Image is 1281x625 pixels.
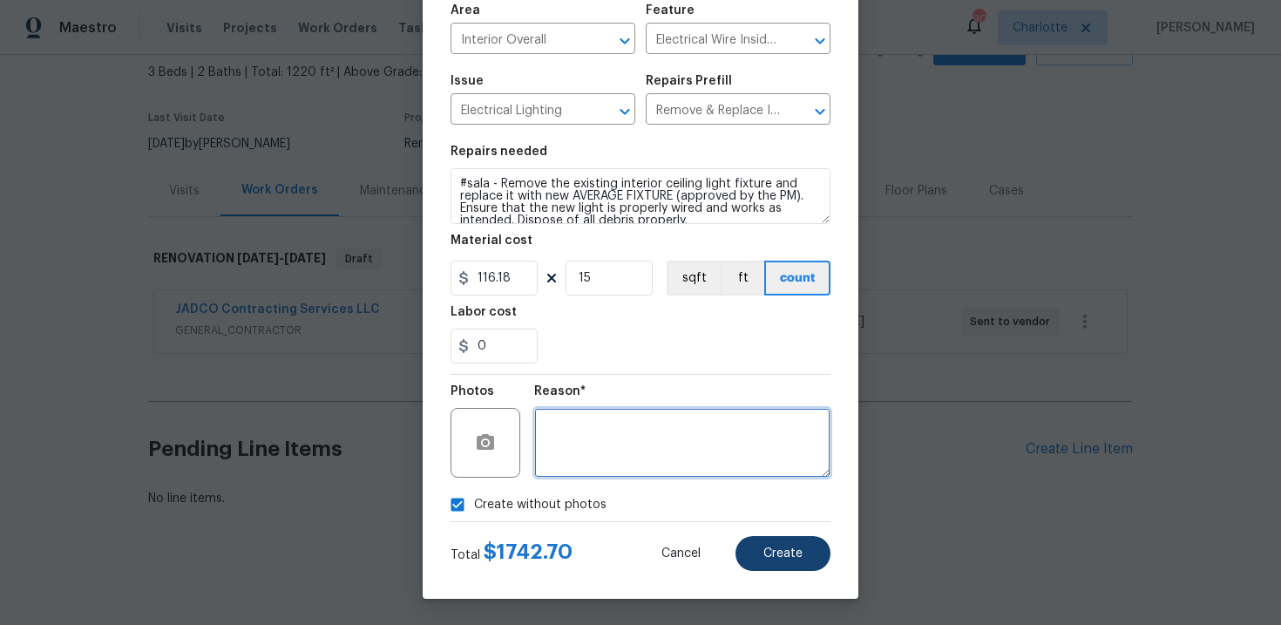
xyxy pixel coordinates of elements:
[613,99,637,124] button: Open
[613,29,637,53] button: Open
[474,496,607,514] span: Create without photos
[451,385,494,397] h5: Photos
[484,541,573,562] span: $ 1742.70
[763,547,803,560] span: Create
[721,261,764,296] button: ft
[646,4,695,17] h5: Feature
[451,543,573,564] div: Total
[451,146,547,158] h5: Repairs needed
[735,536,830,571] button: Create
[451,234,532,247] h5: Material cost
[808,99,832,124] button: Open
[634,536,729,571] button: Cancel
[451,4,480,17] h5: Area
[661,547,701,560] span: Cancel
[646,75,732,87] h5: Repairs Prefill
[534,385,586,397] h5: Reason*
[451,168,830,224] textarea: #sala - Remove the existing interior ceiling light fixture and replace it with new AVERAGE FIXTUR...
[667,261,721,296] button: sqft
[764,261,830,296] button: count
[808,29,832,53] button: Open
[451,306,517,318] h5: Labor cost
[451,75,484,87] h5: Issue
